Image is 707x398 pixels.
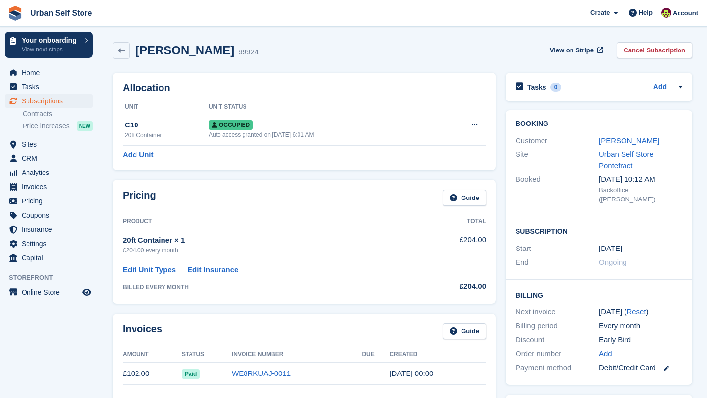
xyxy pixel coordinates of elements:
[546,42,605,58] a: View on Stripe
[22,194,81,208] span: Pricing
[125,120,209,131] div: C10
[123,323,162,340] h2: Invoices
[418,229,486,260] td: £204.00
[5,180,93,194] a: menu
[188,264,238,275] a: Edit Insurance
[516,306,599,318] div: Next invoice
[22,66,81,79] span: Home
[599,150,653,170] a: Urban Self Store Pontefract
[389,369,433,377] time: 2025-08-07 23:00:32 UTC
[590,8,610,18] span: Create
[516,120,682,128] h2: Booking
[516,290,682,299] h2: Billing
[516,226,682,236] h2: Subscription
[599,174,682,185] div: [DATE] 10:12 AM
[443,190,486,206] a: Guide
[8,6,23,21] img: stora-icon-8386f47178a22dfd0bd8f6a31ec36ba5ce8667c1dd55bd0f319d3a0aa187defe.svg
[550,83,562,92] div: 0
[209,130,441,139] div: Auto access granted on [DATE] 6:01 AM
[5,194,93,208] a: menu
[516,135,599,147] div: Customer
[123,235,418,246] div: 20ft Container × 1
[22,94,81,108] span: Subscriptions
[516,348,599,360] div: Order number
[23,121,93,131] a: Price increases NEW
[617,42,692,58] a: Cancel Subscription
[123,264,176,275] a: Edit Unit Types
[5,32,93,58] a: Your onboarding View next steps
[9,273,98,283] span: Storefront
[22,137,81,151] span: Sites
[123,149,153,161] a: Add Unit
[5,237,93,250] a: menu
[5,251,93,265] a: menu
[209,120,253,130] span: Occupied
[550,46,594,55] span: View on Stripe
[123,82,486,94] h2: Allocation
[123,246,418,255] div: £204.00 every month
[5,208,93,222] a: menu
[123,283,418,292] div: BILLED EVERY MONTH
[599,306,682,318] div: [DATE] ( )
[516,334,599,346] div: Discount
[362,347,389,363] th: Due
[5,137,93,151] a: menu
[22,208,81,222] span: Coupons
[599,258,627,266] span: Ongoing
[22,285,81,299] span: Online Store
[599,334,682,346] div: Early Bird
[599,185,682,204] div: Backoffice ([PERSON_NAME])
[5,285,93,299] a: menu
[5,94,93,108] a: menu
[123,363,182,385] td: £102.00
[27,5,96,21] a: Urban Self Store
[22,37,80,44] p: Your onboarding
[599,348,612,360] a: Add
[5,66,93,79] a: menu
[5,80,93,94] a: menu
[527,83,546,92] h2: Tasks
[5,151,93,165] a: menu
[123,99,209,115] th: Unit
[123,190,156,206] h2: Pricing
[599,243,622,254] time: 2025-08-07 23:00:00 UTC
[418,281,486,292] div: £204.00
[125,131,209,140] div: 20ft Container
[22,251,81,265] span: Capital
[77,121,93,131] div: NEW
[123,347,182,363] th: Amount
[23,122,70,131] span: Price increases
[516,321,599,332] div: Billing period
[22,151,81,165] span: CRM
[599,136,659,145] a: [PERSON_NAME]
[516,257,599,268] div: End
[22,223,81,236] span: Insurance
[516,149,599,171] div: Site
[23,109,93,119] a: Contracts
[599,362,682,373] div: Debit/Credit Card
[516,174,599,204] div: Booked
[81,286,93,298] a: Preview store
[209,99,441,115] th: Unit Status
[389,347,486,363] th: Created
[516,362,599,373] div: Payment method
[661,8,671,18] img: Dan Crosland
[136,44,234,57] h2: [PERSON_NAME]
[5,223,93,236] a: menu
[22,237,81,250] span: Settings
[22,80,81,94] span: Tasks
[418,214,486,229] th: Total
[232,347,362,363] th: Invoice Number
[653,82,667,93] a: Add
[22,166,81,179] span: Analytics
[182,347,232,363] th: Status
[5,166,93,179] a: menu
[182,369,200,379] span: Paid
[232,369,291,377] a: WE8RKUAJ-0011
[238,47,259,58] div: 99924
[22,45,80,54] p: View next steps
[516,243,599,254] div: Start
[626,307,646,316] a: Reset
[673,8,698,18] span: Account
[639,8,653,18] span: Help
